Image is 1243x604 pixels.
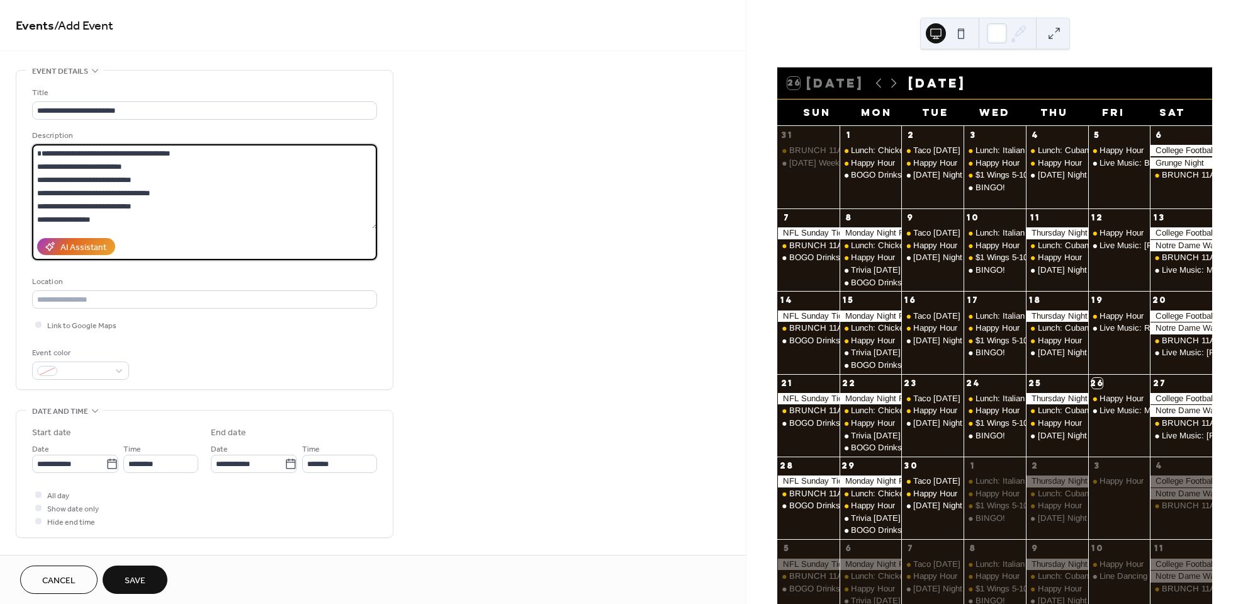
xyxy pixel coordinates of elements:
div: Lunch: Italian Sandwich [976,559,1063,570]
div: Trivia [DATE] [851,513,901,524]
div: Lunch: Italian Sandwich [964,476,1026,487]
div: 2 [1030,461,1040,472]
div: Happy Hour [964,240,1026,251]
div: Lunch: Chicken Parmesan Hero [840,488,902,499]
div: Thursday Night Karaoke Hosted by Steve Smith [1026,347,1088,358]
div: Monday Night Football [840,311,902,322]
div: Location [32,275,374,288]
div: BOGO Drinks! 9 PM-Close [777,252,840,263]
div: Happy Hour [1088,476,1150,487]
div: Lunch: Chicken Parmesan Hero [840,405,902,416]
div: Taco Tuesday [901,393,964,404]
div: BRUNCH 11AM-2PM [789,405,869,416]
div: Lunch: Italian Sandwich [976,476,1063,487]
div: 9 [906,213,916,224]
div: [DATE] Night Karaoke Hosted by [PERSON_NAME] [913,252,1108,263]
div: Lunch: Chicken Parmesan Hero [851,145,968,156]
div: 5 [1092,130,1103,140]
div: Taco [DATE] [913,476,960,487]
div: Happy Hour [1026,252,1088,263]
div: BINGO! [976,182,1005,193]
div: BINGO! [964,265,1026,276]
div: Happy Hour [1038,157,1082,169]
div: Happy Hour [976,405,1020,416]
div: BOGO Drinks! 9 PM-Close [789,335,889,346]
div: $1 Wings 5-10PM [976,500,1040,511]
div: BOGO Drinks! 9 PM-Close [789,252,889,263]
div: 14 [782,295,792,306]
div: Lunch: Cuban Sandwich [1038,488,1127,499]
div: Lunch: Italian Sandwich [964,311,1026,322]
div: AI Assistant [60,241,106,254]
div: 6 [843,544,854,554]
div: Lunch: Chicken Parmesan Hero [840,322,902,334]
div: $1 Wings 5-10PM [964,418,1026,429]
div: Lunch: Cuban Sandwich [1038,145,1127,156]
div: Happy Hour [901,322,964,334]
div: Thursday Night Karaoke Hosted by Steve Smith [1026,169,1088,181]
div: Fri [1084,100,1143,125]
div: 24 [968,378,979,389]
div: Thursday Night Karaoke Hosted by Steve Smith [1026,513,1088,524]
div: Trivia Monday [840,513,902,524]
div: BOGO Drinks! 9 PM-Close [840,169,902,181]
div: $1 Wings 5-10PM [976,169,1040,181]
div: Monday Night Football [840,476,902,487]
div: 1 [968,461,979,472]
div: BRUNCH 11AM-2PM [777,405,840,416]
div: Happy Hour [851,252,895,263]
div: 27 [1154,378,1165,389]
div: 8 [843,213,854,224]
div: College Football [1150,227,1212,239]
div: Happy Hour [913,405,957,416]
div: 31 [782,130,792,140]
div: BOGO Drinks! 9 PM-Close [851,525,950,536]
div: Lunch: Italian Sandwich [976,393,1063,404]
div: Happy Hour [913,157,957,169]
button: Save [103,566,167,594]
div: Happy Hour [1088,559,1150,570]
div: Tuesday Night Karaoke Hosted by Steve Smith [901,418,964,429]
div: Happy Hour [1088,145,1150,156]
div: Taco [DATE] [913,145,960,156]
div: Happy Hour [1038,418,1082,429]
div: Live Music: Back Country Boys [1100,157,1216,169]
div: 9 [1030,544,1040,554]
div: BRUNCH 11AM-2PM [1150,500,1212,511]
div: Happy Hour [1100,476,1144,487]
div: Labor Day Weekend Party feat. Live Music: Rich Kids [777,157,840,169]
a: Events [16,14,54,38]
div: Happy Hour [1088,227,1150,239]
div: 30 [906,461,916,472]
div: NFL Sunday Ticket [777,559,840,570]
div: Lunch: Cuban Sandwich [1026,240,1088,251]
div: Taco [DATE] [913,227,960,239]
div: BOGO Drinks! 9 PM-Close [840,277,902,288]
div: 7 [782,213,792,224]
div: College Football [1150,311,1212,322]
div: Happy Hour [1026,157,1088,169]
div: Happy Hour [901,157,964,169]
div: Taco [DATE] [913,311,960,322]
span: Save [125,574,145,588]
div: 13 [1154,213,1165,224]
div: BOGO Drinks! 9 PM-Close [840,360,902,371]
div: End date [211,426,246,440]
div: Happy Hour [1100,559,1144,570]
div: Happy Hour [840,500,902,511]
div: Thu [1025,100,1084,125]
div: Happy Hour [901,488,964,499]
div: BOGO Drinks! 9 PM-Close [777,418,840,429]
div: [DATE] Night Karaoke Hosted by [PERSON_NAME] [913,335,1108,346]
div: BRUNCH 11AM-2PM [1162,169,1242,181]
div: 16 [906,295,916,306]
div: Sat [1143,100,1202,125]
div: Lunch: Chicken Parmesan Hero [851,488,968,499]
div: Happy Hour [913,488,957,499]
span: Show date only [47,503,99,516]
div: BINGO! [976,430,1005,442]
div: Happy Hour [840,335,902,346]
div: [DATE] Weekend Party feat. Live Music: Rich Kids [789,157,977,169]
div: 28 [782,461,792,472]
div: 29 [843,461,854,472]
